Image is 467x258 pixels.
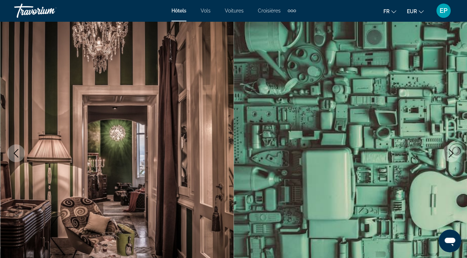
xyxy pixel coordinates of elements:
[439,229,461,252] iframe: Bouton de lancement de la fenêtre de messagerie
[407,9,417,14] span: EUR
[14,1,85,20] a: Travorium
[258,8,281,14] a: Croisières
[442,144,460,162] button: Next image
[201,8,211,14] a: Vols
[440,7,447,14] span: EP
[383,6,396,16] button: Change language
[225,8,244,14] a: Voitures
[171,8,186,14] a: Hôtels
[7,144,25,162] button: Previous image
[434,3,453,18] button: User Menu
[288,5,296,16] button: Extra navigation items
[407,6,424,16] button: Change currency
[383,9,389,14] span: fr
